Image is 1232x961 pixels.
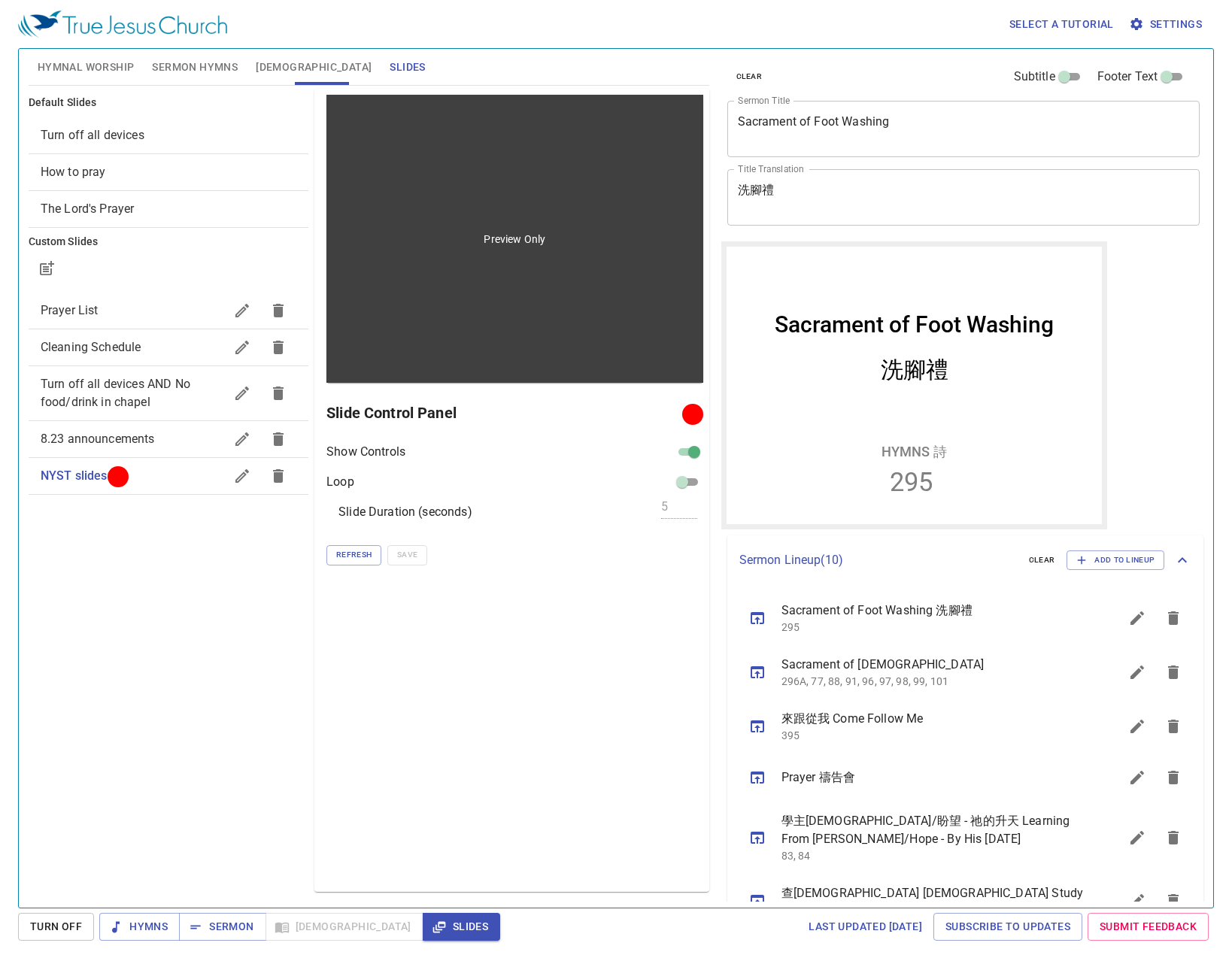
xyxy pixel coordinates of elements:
div: Prayer List [29,293,308,329]
div: 8.23 announcements [29,421,308,457]
span: Prayer 禱告會 [781,768,1084,787]
span: Hymnal Worship [38,58,135,77]
span: [object Object] [41,202,135,216]
span: clear [736,70,763,83]
p: Sermon Lineup ( 10 ) [739,551,1017,569]
p: Show Controls [326,443,405,461]
span: Sacrament of [DEMOGRAPHIC_DATA] [781,656,1084,674]
img: True Jesus Church [18,11,227,38]
button: Settings [1126,11,1208,38]
p: 395 [781,728,1084,743]
div: Sermon Lineup(10)clearAdd to Lineup [727,535,1204,585]
p: 295 [781,620,1084,635]
button: Turn Off [18,913,94,941]
span: Turn off all devices AND No food/drink in chapel [41,377,190,409]
a: Last updated [DATE] [803,913,928,941]
button: Sermon [179,913,266,941]
span: Footer Text [1097,68,1158,86]
span: Prayer List [41,303,99,317]
span: 來跟從我 Come Follow Me [781,710,1084,728]
span: Add to Lineup [1076,553,1155,567]
iframe: from-child [721,241,1107,529]
button: Hymns [99,913,180,941]
span: Cleaning Schedule [41,340,141,354]
span: Slides [435,917,488,936]
div: Cleaning Schedule [29,329,308,365]
textarea: Sacrament of Foot Washing [738,114,1190,143]
span: Last updated [DATE] [809,917,922,936]
span: Select a tutorial [1009,15,1114,34]
span: Sermon [191,917,253,936]
p: Slide Duration (seconds) [338,503,472,521]
span: Subtitle [1014,68,1055,86]
span: Subscribe to Updates [945,917,1070,936]
button: Select a tutorial [1003,11,1120,38]
button: Add to Lineup [1067,550,1164,570]
span: Submit Feedback [1100,917,1197,936]
button: clear [727,68,772,86]
div: Turn off all devices [29,117,308,153]
h6: Custom Slides [29,234,308,250]
span: NYST slides [41,468,108,483]
button: clear [1020,551,1064,569]
p: Loop [326,473,354,491]
span: [DEMOGRAPHIC_DATA] [256,58,372,77]
span: Sermon Hymns [152,58,238,77]
span: 學主[DEMOGRAPHIC_DATA]/盼望 - 祂的升天 Learning From [PERSON_NAME]/Hope - By His [DATE] [781,812,1084,848]
div: The Lord's Prayer [29,191,308,227]
span: [object Object] [41,128,144,142]
p: Preview Only [484,232,545,247]
button: Refresh [326,545,381,565]
span: Refresh [336,548,372,562]
span: clear [1029,553,1055,567]
h6: Default Slides [29,95,308,111]
h6: Slide Control Panel [326,401,687,425]
a: Submit Feedback [1088,913,1209,941]
span: 查[DEMOGRAPHIC_DATA] [DEMOGRAPHIC_DATA] Study [781,884,1084,902]
p: 83, 84 [781,848,1084,863]
span: Turn Off [30,917,82,936]
span: Settings [1132,15,1202,34]
span: Sacrament of Foot Washing 洗腳禮 [781,602,1084,620]
button: Slides [423,913,500,941]
div: NYST slides [29,458,308,494]
span: [object Object] [41,165,106,179]
div: How to pray [29,154,308,190]
div: Turn off all devices AND No food/drink in chapel [29,366,308,420]
textarea: 洗腳禮 [738,183,1190,211]
span: Slides [390,58,425,77]
span: 8.23 announcements [41,432,155,446]
p: 296A, 77, 88, 91, 96, 97, 98, 99, 101 [781,674,1084,689]
a: Subscribe to Updates [933,913,1082,941]
span: Hymns [111,917,168,936]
